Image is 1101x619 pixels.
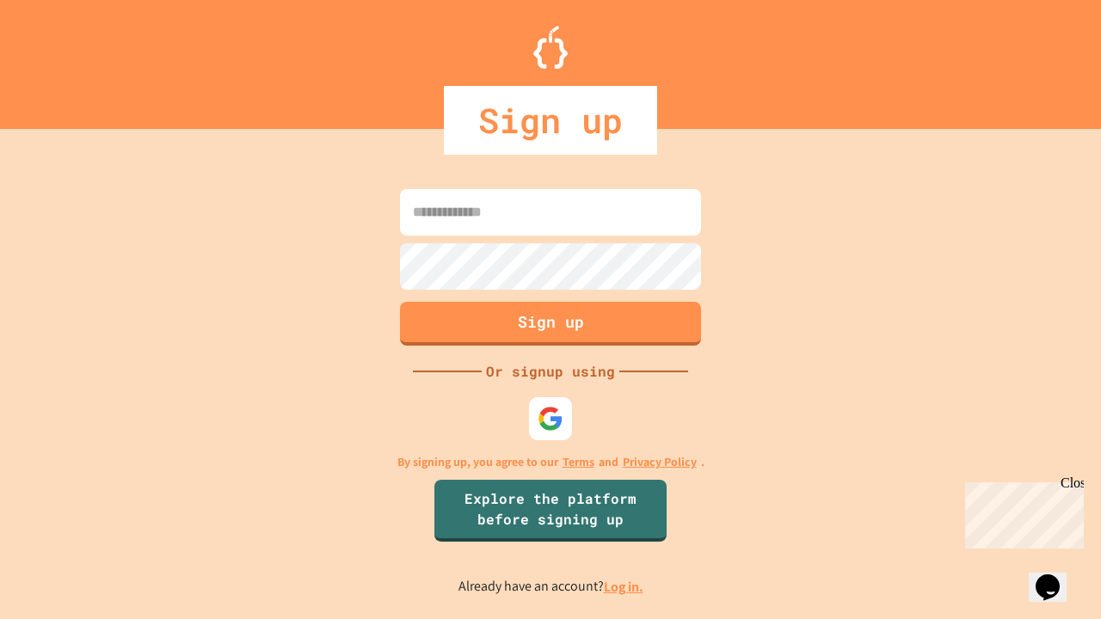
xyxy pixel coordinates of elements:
[538,406,563,432] img: google-icon.svg
[482,361,619,382] div: Or signup using
[1029,550,1084,602] iframe: chat widget
[400,302,701,346] button: Sign up
[458,576,643,598] p: Already have an account?
[434,480,667,542] a: Explore the platform before signing up
[563,453,594,471] a: Terms
[958,475,1084,549] iframe: chat widget
[397,453,704,471] p: By signing up, you agree to our and .
[7,7,119,109] div: Chat with us now!Close
[604,578,643,596] a: Log in.
[533,26,568,69] img: Logo.svg
[623,453,697,471] a: Privacy Policy
[444,86,657,155] div: Sign up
